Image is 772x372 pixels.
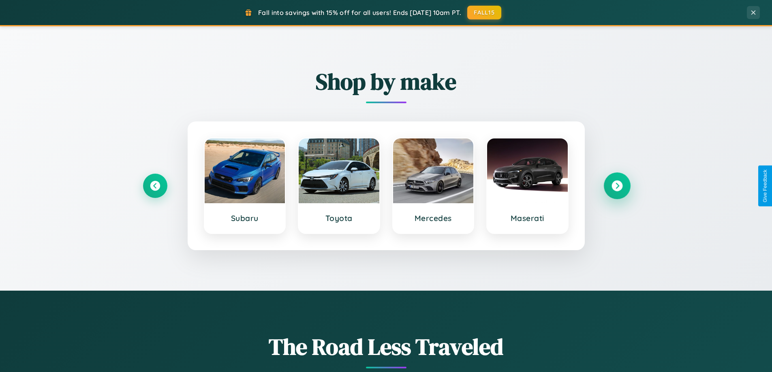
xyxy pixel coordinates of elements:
[495,213,560,223] h3: Maserati
[143,66,629,97] h2: Shop by make
[467,6,501,19] button: FALL15
[307,213,371,223] h3: Toyota
[762,170,768,202] div: Give Feedback
[401,213,466,223] h3: Mercedes
[258,9,461,17] span: Fall into savings with 15% off for all users! Ends [DATE] 10am PT.
[143,331,629,362] h1: The Road Less Traveled
[213,213,277,223] h3: Subaru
